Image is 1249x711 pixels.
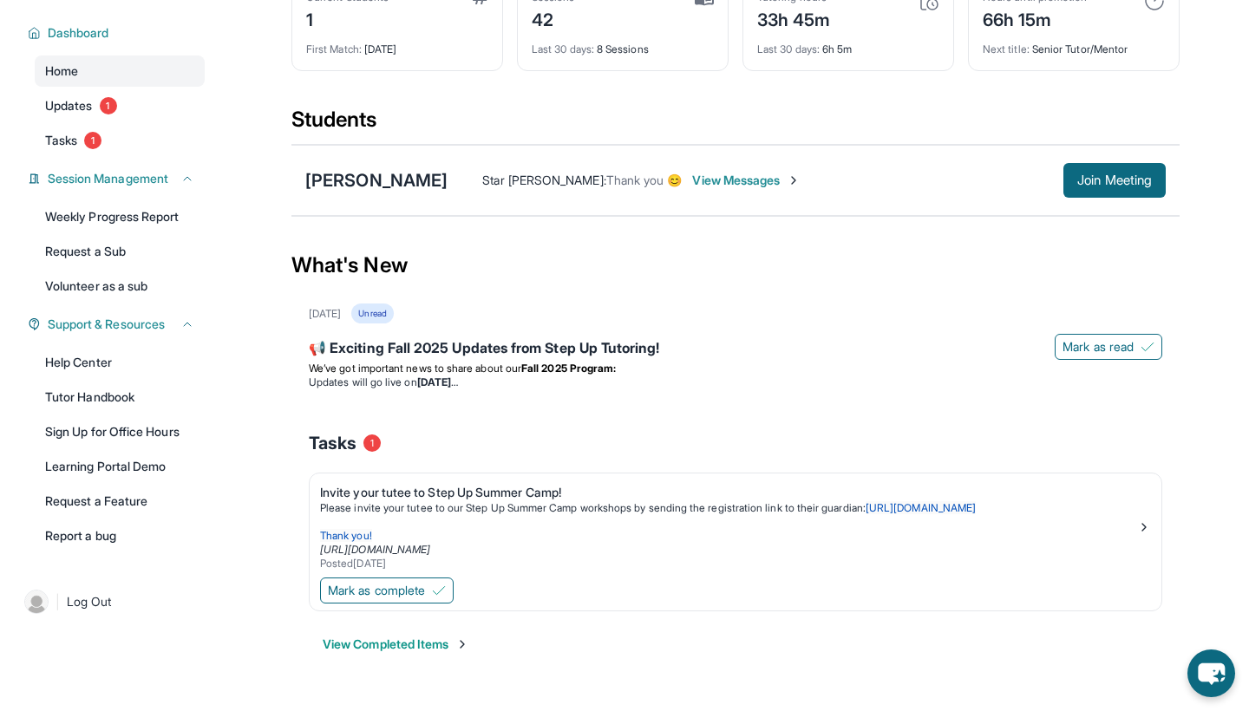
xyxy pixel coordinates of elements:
[291,227,1180,303] div: What's New
[48,316,165,333] span: Support & Resources
[35,451,205,482] a: Learning Portal Demo
[328,582,425,599] span: Mark as complete
[532,42,594,55] span: Last 30 days :
[606,173,683,187] span: Thank you 😊
[48,24,109,42] span: Dashboard
[1055,334,1162,360] button: Mark as read
[983,42,1030,55] span: Next title :
[24,590,49,614] img: user-img
[320,529,372,542] span: Thank you!
[482,173,605,187] span: Star [PERSON_NAME] :
[320,557,1137,571] div: Posted [DATE]
[306,32,488,56] div: [DATE]
[417,375,458,388] strong: [DATE]
[1187,649,1235,697] button: chat-button
[45,62,78,80] span: Home
[305,168,448,192] div: [PERSON_NAME]
[17,583,205,621] a: |Log Out
[35,201,205,232] a: Weekly Progress Report
[56,591,60,612] span: |
[1077,175,1152,186] span: Join Meeting
[692,172,801,189] span: View Messages
[432,584,446,597] img: Mark as complete
[309,307,341,321] div: [DATE]
[320,543,430,556] a: [URL][DOMAIN_NAME]
[35,347,205,378] a: Help Center
[45,132,77,149] span: Tasks
[35,90,205,121] a: Updates1
[1063,338,1134,355] span: Mark as read
[757,4,831,32] div: 33h 45m
[866,501,976,514] a: [URL][DOMAIN_NAME]
[45,97,93,114] span: Updates
[1141,340,1154,354] img: Mark as read
[100,97,117,114] span: 1
[521,362,616,375] strong: Fall 2025 Program:
[309,431,356,455] span: Tasks
[320,484,1137,501] div: Invite your tutee to Step Up Summer Camp!
[351,303,393,323] div: Unread
[35,55,205,87] a: Home
[41,316,194,333] button: Support & Resources
[67,593,112,610] span: Log Out
[291,106,1180,144] div: Students
[35,271,205,302] a: Volunteer as a sub
[757,42,820,55] span: Last 30 days :
[306,4,389,32] div: 1
[41,24,194,42] button: Dashboard
[309,375,1162,389] li: Updates will go live on
[983,4,1087,32] div: 66h 15m
[35,125,205,156] a: Tasks1
[363,434,381,452] span: 1
[306,42,362,55] span: First Match :
[35,416,205,447] a: Sign Up for Office Hours
[309,337,1162,362] div: 📢 Exciting Fall 2025 Updates from Step Up Tutoring!
[983,32,1165,56] div: Senior Tutor/Mentor
[787,173,801,187] img: Chevron-Right
[310,473,1161,574] a: Invite your tutee to Step Up Summer Camp!Please invite your tutee to our Step Up Summer Camp work...
[532,4,575,32] div: 42
[35,520,205,551] a: Report a bug
[35,236,205,267] a: Request a Sub
[35,382,205,413] a: Tutor Handbook
[323,636,469,653] button: View Completed Items
[48,170,168,187] span: Session Management
[41,170,194,187] button: Session Management
[320,501,1137,515] p: Please invite your tutee to our Step Up Summer Camp workshops by sending the registration link to...
[309,362,521,375] span: We’ve got important news to share about our
[320,577,454,603] button: Mark as complete
[532,32,714,56] div: 8 Sessions
[1063,163,1166,198] button: Join Meeting
[35,486,205,517] a: Request a Feature
[84,132,101,149] span: 1
[757,32,939,56] div: 6h 5m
